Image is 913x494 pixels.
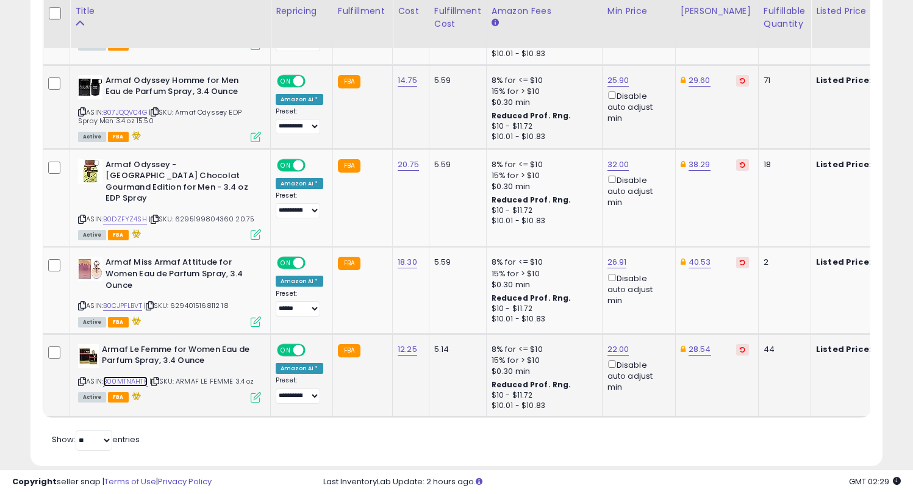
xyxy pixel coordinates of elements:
[492,379,571,390] b: Reduced Prof. Rng.
[144,301,229,310] span: | SKU: 6294015168112 18
[52,434,140,445] span: Show: entries
[689,74,711,87] a: 29.60
[492,159,593,170] div: 8% for <= $10
[129,392,141,400] i: hazardous material
[492,268,593,279] div: 15% for > $10
[278,160,293,170] span: ON
[108,230,129,240] span: FBA
[492,18,499,29] small: Amazon Fees.
[78,75,261,141] div: ASIN:
[276,192,323,219] div: Preset:
[129,229,141,238] i: hazardous material
[681,76,686,84] i: This overrides the store level Dynamic Max Price for this listing
[78,75,102,99] img: 41+D4Km1JKL._SL40_.jpg
[78,344,261,401] div: ASIN:
[276,363,323,374] div: Amazon AI *
[149,214,254,224] span: | SKU: 6295199804360 20.75
[434,344,477,355] div: 5.14
[434,159,477,170] div: 5.59
[607,343,629,356] a: 22.00
[492,195,571,205] b: Reduced Prof. Rng.
[764,344,801,355] div: 44
[607,74,629,87] a: 25.90
[607,358,666,393] div: Disable auto adjust min
[103,107,147,118] a: B07JQQVC4G
[338,5,387,18] div: Fulfillment
[607,173,666,209] div: Disable auto adjust min
[492,170,593,181] div: 15% for > $10
[492,401,593,411] div: $10.01 - $10.83
[129,317,141,325] i: hazardous material
[276,107,323,135] div: Preset:
[78,257,261,325] div: ASIN:
[158,476,212,487] a: Privacy Policy
[434,257,477,268] div: 5.59
[607,89,666,124] div: Disable auto adjust min
[108,317,129,328] span: FBA
[304,258,323,268] span: OFF
[78,230,106,240] span: All listings currently available for purchase on Amazon
[103,301,142,311] a: B0CJPFLBVT
[492,181,593,192] div: $0.30 min
[398,256,417,268] a: 18.30
[398,343,417,356] a: 12.25
[78,107,242,126] span: | SKU: Armaf Odyssey EDP Spray Men 3.4 oz 15.50
[398,5,424,18] div: Cost
[78,344,99,368] img: 41j4j0Iu-GL._SL40_.jpg
[607,5,670,18] div: Min Price
[276,376,323,404] div: Preset:
[278,345,293,355] span: ON
[276,94,323,105] div: Amazon AI *
[740,77,745,84] i: Revert to store-level Dynamic Max Price
[492,293,571,303] b: Reduced Prof. Rng.
[492,49,593,59] div: $10.01 - $10.83
[78,132,106,142] span: All listings currently available for purchase on Amazon
[106,75,254,101] b: Armaf Odyssey Homme for Men Eau de Parfum Spray, 3.4 Ounce
[78,159,261,239] div: ASIN:
[12,476,212,488] div: seller snap | |
[492,314,593,324] div: $10.01 - $10.83
[434,5,481,30] div: Fulfillment Cost
[323,476,901,488] div: Last InventoryLab Update: 2 hours ago.
[398,74,417,87] a: 14.75
[492,344,593,355] div: 8% for <= $10
[276,5,328,18] div: Repricing
[492,121,593,132] div: $10 - $11.72
[492,279,593,290] div: $0.30 min
[492,304,593,314] div: $10 - $11.72
[689,343,711,356] a: 28.54
[78,392,106,403] span: All listings currently available for purchase on Amazon
[278,258,293,268] span: ON
[103,376,148,387] a: B00MTNAHTK
[492,216,593,226] div: $10.01 - $10.83
[607,271,666,307] div: Disable auto adjust min
[689,256,711,268] a: 40.53
[78,159,102,184] img: 41fjEJloqlL._SL40_.jpg
[75,5,265,18] div: Title
[129,131,141,140] i: hazardous material
[102,344,250,370] b: Armaf Le Femme for Women Eau de Parfum Spray, 3.4 Ounce
[104,476,156,487] a: Terms of Use
[338,344,360,357] small: FBA
[764,5,806,30] div: Fulfillable Quantity
[816,159,872,170] b: Listed Price:
[492,75,593,86] div: 8% for <= $10
[492,5,597,18] div: Amazon Fees
[492,257,593,268] div: 8% for <= $10
[764,257,801,268] div: 2
[816,256,872,268] b: Listed Price:
[304,76,323,86] span: OFF
[492,390,593,401] div: $10 - $11.72
[816,74,872,86] b: Listed Price:
[398,159,419,171] a: 20.75
[338,257,360,270] small: FBA
[106,257,254,294] b: Armaf Miss Armaf Attitude for Women Eau de Parfum Spray, 3.4 Ounce
[492,110,571,121] b: Reduced Prof. Rng.
[276,276,323,287] div: Amazon AI *
[149,376,254,386] span: | SKU: ARMAF LE FEMME 3.4 oz
[108,132,129,142] span: FBA
[434,75,477,86] div: 5.59
[492,355,593,366] div: 15% for > $10
[607,159,629,171] a: 32.00
[338,75,360,88] small: FBA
